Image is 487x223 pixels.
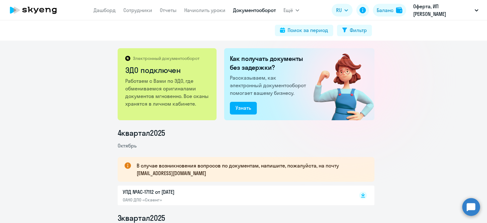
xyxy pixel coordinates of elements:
[125,77,210,108] p: Работаем с Вами по ЭДО, где обмениваемся оригиналами документов мгновенно. Все сканы хранятся в л...
[283,6,293,14] span: Ещё
[125,65,210,75] h2: ЭДО подключен
[350,26,367,34] div: Фильтр
[233,7,276,13] a: Документооборот
[396,7,402,13] img: balance
[123,197,256,203] p: ОАНО ДПО «Скаенг»
[230,54,308,72] h2: Как получать документы без задержки?
[123,188,346,203] a: УПД №AC-17112 от [DATE]ОАНО ДПО «Скаенг»
[118,142,137,149] span: Октябрь
[184,7,225,13] a: Начислить уроки
[160,7,177,13] a: Отчеты
[283,4,299,16] button: Ещё
[123,7,152,13] a: Сотрудники
[118,128,374,138] li: 4 квартал 2025
[337,25,372,36] button: Фильтр
[137,162,363,177] p: В случае возникновения вопросов по документам, напишите, пожалуйста, на почту [EMAIL_ADDRESS][DOM...
[373,4,406,16] button: Балансbalance
[377,6,393,14] div: Баланс
[336,6,342,14] span: RU
[133,56,199,61] p: Электронный документооборот
[303,48,374,120] img: connected
[410,3,482,18] button: Оферта, ИП [PERSON_NAME]
[275,25,333,36] button: Поиск за период
[94,7,116,13] a: Дашборд
[236,104,251,112] div: Узнать
[332,4,353,16] button: RU
[118,213,374,223] li: 3 квартал 2025
[123,188,256,196] p: УПД №AC-17112 от [DATE]
[413,3,472,18] p: Оферта, ИП [PERSON_NAME]
[230,102,257,115] button: Узнать
[230,74,308,97] p: Рассказываем, как электронный документооборот помогает вашему бизнесу.
[288,26,328,34] div: Поиск за период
